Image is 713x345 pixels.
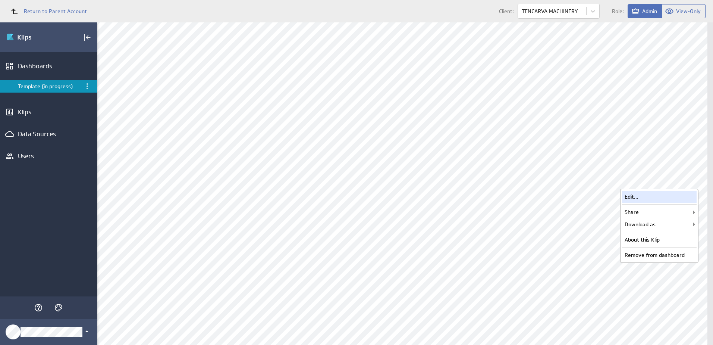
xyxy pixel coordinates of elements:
div: Edit... [622,191,697,203]
span: View-Only [676,8,701,15]
div: Collapse [81,31,94,44]
div: Template (in progress) [18,83,80,90]
div: Data Sources [18,130,79,138]
span: Client: [499,9,514,14]
div: TENCARVA MACHINERY [522,9,578,14]
span: Admin [642,8,657,15]
div: Go to Dashboards [6,31,59,43]
button: View as View-Only [662,4,706,18]
div: Users [18,152,79,160]
svg: Themes [54,303,63,312]
div: Dashboards [18,62,79,70]
div: Remove from dashboard [622,249,697,261]
div: Menu [82,81,92,91]
div: Dashboard menu [83,82,92,91]
div: About this Klip [622,234,697,246]
a: Return to Parent Account [6,3,87,19]
div: Download as [622,218,697,230]
div: Themes [52,301,65,314]
div: Help [32,301,45,314]
span: Role: [612,9,624,14]
div: Menu [83,82,92,91]
span: Return to Parent Account [24,9,87,14]
div: Share [622,206,697,218]
div: Klips [18,108,79,116]
img: Klipfolio klips logo [6,31,59,43]
button: View as Admin [628,4,662,18]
